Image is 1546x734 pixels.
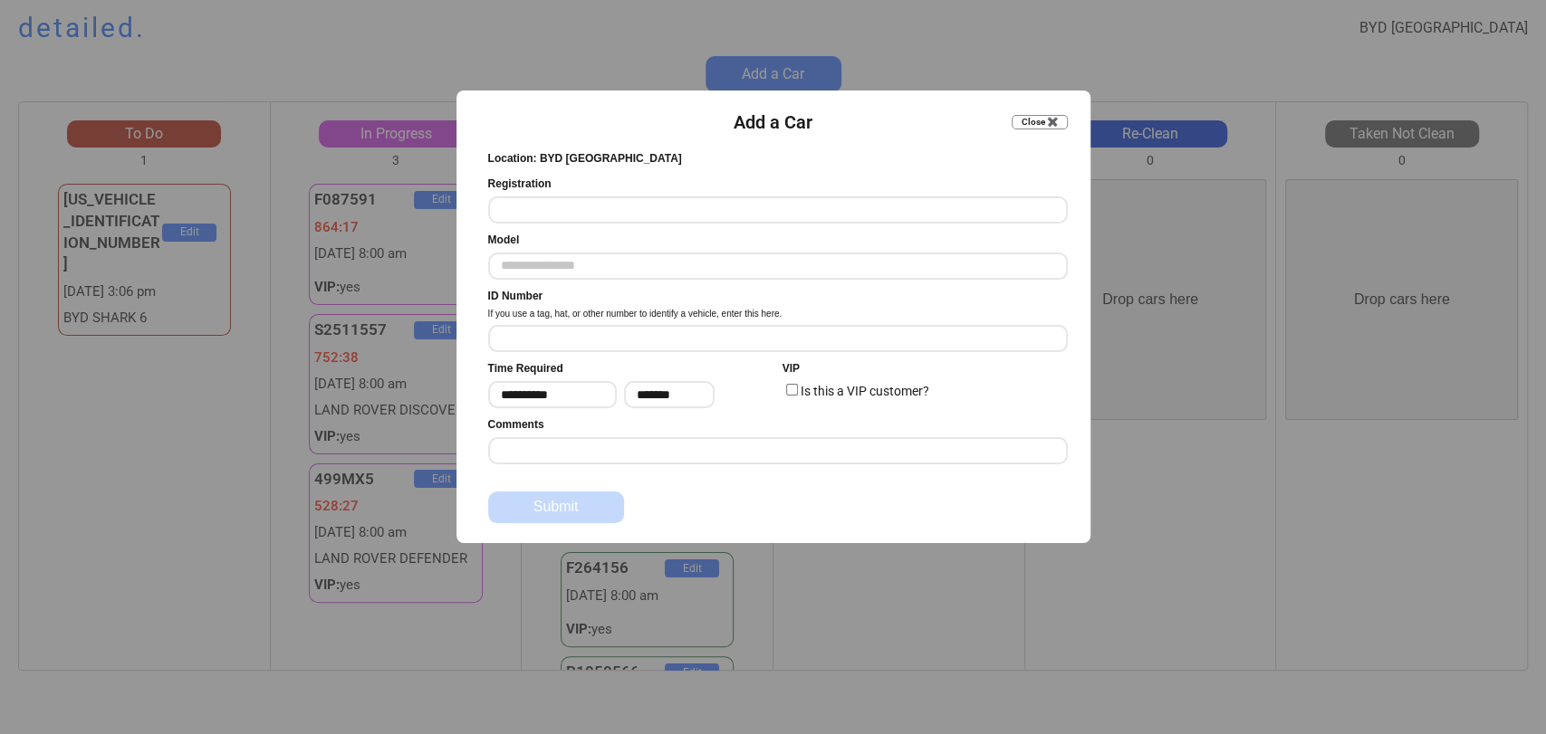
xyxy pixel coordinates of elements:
[734,110,812,135] div: Add a Car
[1012,115,1068,129] button: Close ✖️
[488,361,563,377] div: Time Required
[783,361,800,377] div: VIP
[488,417,544,433] div: Comments
[488,289,543,304] div: ID Number
[488,491,624,523] button: Submit
[801,384,929,398] label: Is this a VIP customer?
[488,176,552,192] div: Registration
[488,151,682,167] div: Location: BYD [GEOGRAPHIC_DATA]
[488,233,520,248] div: Model
[488,308,783,320] div: If you use a tag, hat, or other number to identify a vehicle, enter this here.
